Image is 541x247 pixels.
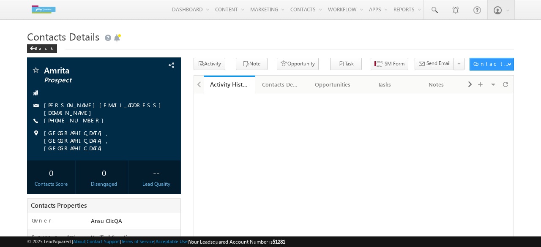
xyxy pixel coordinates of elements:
[89,233,180,245] div: Verified Sanction
[366,79,403,90] div: Tasks
[411,76,463,93] a: Notes
[31,201,87,209] span: Contacts Properties
[470,58,514,71] button: Contacts Actions
[204,76,256,93] a: Activity History
[44,129,168,152] span: [GEOGRAPHIC_DATA], [GEOGRAPHIC_DATA], [GEOGRAPHIC_DATA]
[204,76,256,92] li: Activity History
[27,238,285,246] span: © 2025 LeadSquared | | | | |
[262,79,300,90] div: Contacts Details
[27,30,99,43] span: Contacts Details
[82,180,126,188] div: Disengaged
[44,76,139,84] span: Prospect
[330,58,362,70] button: Task
[32,217,52,224] label: Owner
[82,165,126,180] div: 0
[87,239,120,244] a: Contact Support
[27,44,61,51] a: Back
[194,58,225,70] button: Activity
[44,117,108,125] span: [PHONE_NUMBER]
[371,58,408,70] button: SM Form
[255,76,307,93] a: Contacts Details
[189,239,285,245] span: Your Leadsquared Account Number is
[121,239,154,244] a: Terms of Service
[473,60,509,68] div: Contacts Actions
[91,217,122,224] span: Ansu ClicQA
[273,239,285,245] span: 51281
[27,44,57,53] div: Back
[277,58,319,70] button: Opportunity
[385,60,404,68] span: SM Form
[29,180,73,188] div: Contacts Score
[210,80,249,88] div: Activity History
[44,66,139,74] span: Amrita
[44,101,165,116] a: [PERSON_NAME][EMAIL_ADDRESS][DOMAIN_NAME]
[29,165,73,180] div: 0
[359,76,411,93] a: Tasks
[134,180,178,188] div: Lead Quality
[134,165,178,180] div: --
[415,58,454,70] button: Send Email
[156,239,188,244] a: Acceptable Use
[426,60,451,67] span: Send Email
[27,2,60,17] img: Custom Logo
[314,79,352,90] div: Opportunities
[73,239,85,244] a: About
[255,76,307,92] li: Contacts Details
[307,76,359,93] a: Opportunities
[418,79,455,90] div: Notes
[236,58,268,70] button: Note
